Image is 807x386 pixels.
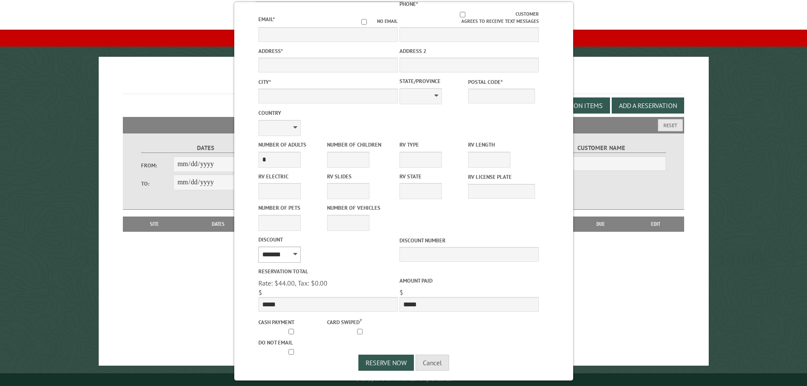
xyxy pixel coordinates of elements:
input: No email [351,19,377,25]
th: Edit [627,217,685,232]
label: Customer Name [537,143,666,153]
button: Reserve Now [358,355,414,371]
span: $ [399,288,403,297]
button: Edit Add-on Items [537,97,610,114]
label: Discount Number [399,236,539,244]
label: Dates [141,143,270,153]
label: From: [141,161,173,169]
button: Add a Reservation [612,97,684,114]
th: Site [127,217,182,232]
button: Reset [658,119,683,131]
label: RV Length [468,141,535,149]
label: RV Type [399,141,466,149]
label: Address [258,47,398,55]
label: State/Province [399,77,466,85]
label: Discount [258,236,398,244]
th: Due [574,217,627,232]
label: Number of Adults [258,141,325,149]
input: Customer agrees to receive text messages [409,12,516,17]
label: RV Electric [258,172,325,181]
label: RV Slides [327,172,394,181]
small: © Campground Commander LLC. All rights reserved. [356,377,452,382]
label: Number of Pets [258,204,325,212]
label: Do not email [258,339,325,347]
label: Phone [399,0,418,8]
label: To: [141,180,173,188]
button: Cancel [416,355,449,371]
label: RV State [399,172,466,181]
span: Rate: $44.00, Tax: $0.00 [258,279,327,287]
a: ? [360,317,362,323]
label: Cash payment [258,318,325,326]
label: City [258,78,398,86]
span: $ [258,288,262,297]
label: Number of Children [327,141,394,149]
label: No email [351,18,398,25]
label: Postal Code [468,78,535,86]
label: Reservation Total [258,267,398,275]
h1: Reservations [123,70,685,94]
label: Email [258,16,275,23]
label: RV License Plate [468,173,535,181]
label: Number of Vehicles [327,204,394,212]
label: Card swiped [327,317,394,326]
label: Amount paid [399,277,539,285]
label: Address 2 [399,47,539,55]
h2: Filters [123,117,685,133]
th: Dates [182,217,255,232]
label: Customer agrees to receive text messages [399,11,539,25]
label: Country [258,109,398,117]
